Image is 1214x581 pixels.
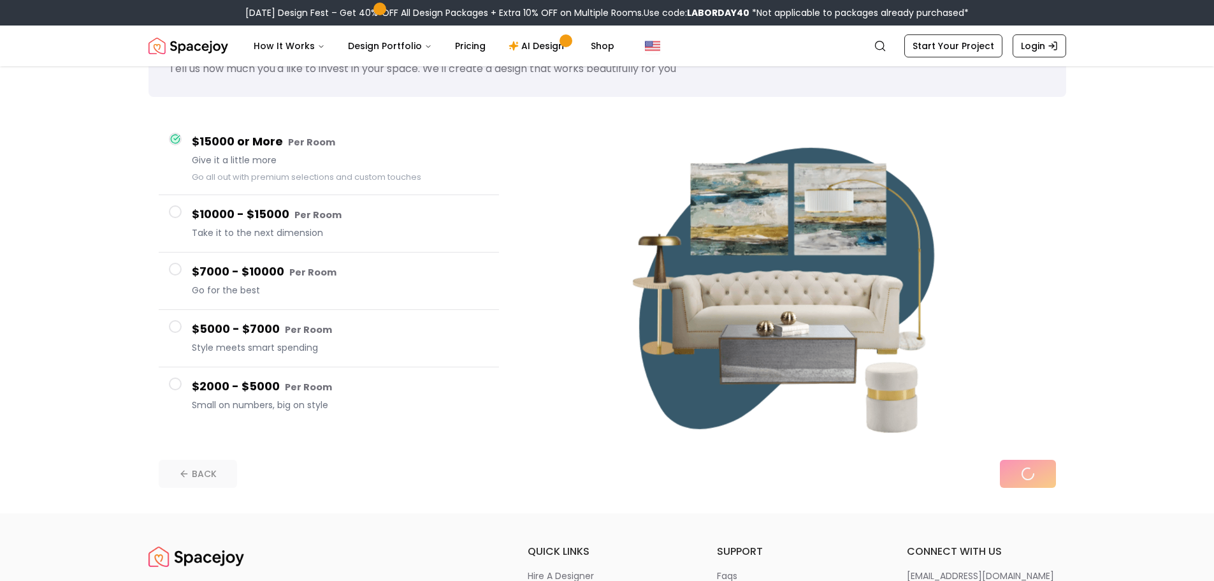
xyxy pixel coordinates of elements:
img: Spacejoy Logo [148,544,244,570]
a: AI Design [498,33,578,59]
button: $5000 - $7000 Per RoomStyle meets smart spending [159,310,499,367]
a: Start Your Project [904,34,1002,57]
a: Spacejoy [148,544,244,570]
button: $15000 or More Per RoomGive it a little moreGo all out with premium selections and custom touches [159,122,499,195]
span: *Not applicable to packages already purchased* [749,6,969,19]
h4: $15000 or More [192,133,489,151]
span: Style meets smart spending [192,341,489,354]
small: Per Room [289,266,336,279]
button: $10000 - $15000 Per RoomTake it to the next dimension [159,195,499,253]
h4: $7000 - $10000 [192,263,489,281]
small: Per Room [285,381,332,393]
img: United States [645,38,660,54]
span: Small on numbers, big on style [192,399,489,411]
h4: $10000 - $15000 [192,205,489,224]
button: $2000 - $5000 Per RoomSmall on numbers, big on style [159,367,499,424]
nav: Main [243,33,625,59]
a: Pricing [445,33,496,59]
button: How It Works [243,33,335,59]
a: Spacejoy [148,33,228,59]
button: Design Portfolio [338,33,442,59]
a: Shop [581,33,625,59]
small: Per Room [288,136,335,149]
small: Per Room [294,209,342,221]
h6: connect with us [907,544,1066,559]
small: Per Room [285,323,332,336]
p: Tell us how much you'd like to invest in your space. We'll create a design that works beautifully... [169,61,1046,77]
span: Give it a little more [192,154,489,166]
h6: quick links [528,544,687,559]
nav: Global [148,26,1066,66]
small: Go all out with premium selections and custom touches [192,172,421,182]
img: Spacejoy Logo [148,33,228,59]
span: Go for the best [192,284,489,297]
a: Login [1013,34,1066,57]
div: [DATE] Design Fest – Get 40% OFF All Design Packages + Extra 10% OFF on Multiple Rooms. [245,6,969,19]
b: LABORDAY40 [687,6,749,19]
h4: $2000 - $5000 [192,378,489,396]
span: Use code: [644,6,749,19]
span: Take it to the next dimension [192,226,489,239]
button: $7000 - $10000 Per RoomGo for the best [159,253,499,310]
h6: support [717,544,876,559]
h4: $5000 - $7000 [192,320,489,339]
